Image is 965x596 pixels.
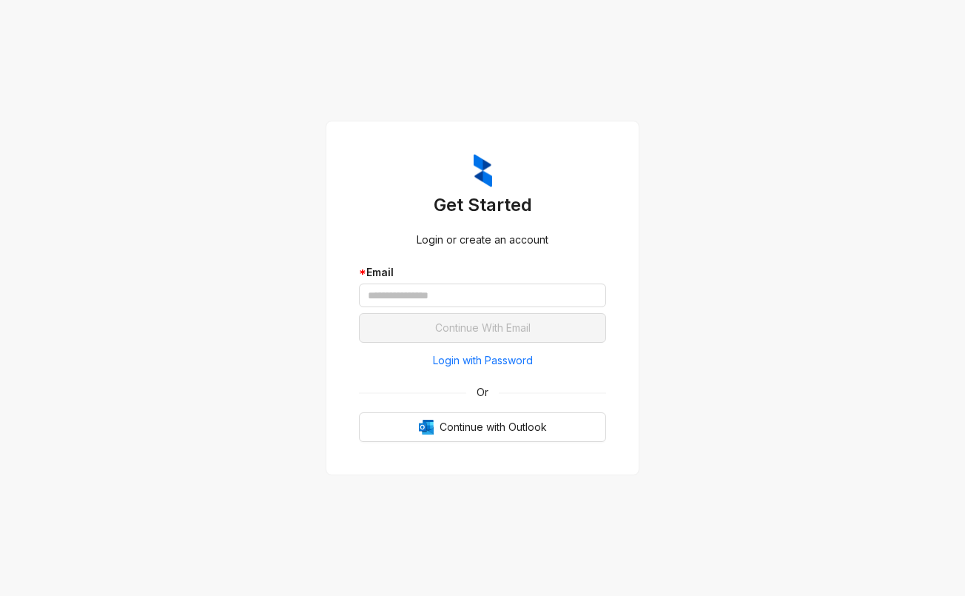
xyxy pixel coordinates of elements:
[359,313,606,343] button: Continue With Email
[359,349,606,372] button: Login with Password
[466,384,499,401] span: Or
[419,420,434,435] img: Outlook
[359,412,606,442] button: OutlookContinue with Outlook
[474,154,492,188] img: ZumaIcon
[359,232,606,248] div: Login or create an account
[440,419,547,435] span: Continue with Outlook
[359,264,606,281] div: Email
[359,193,606,217] h3: Get Started
[433,352,533,369] span: Login with Password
